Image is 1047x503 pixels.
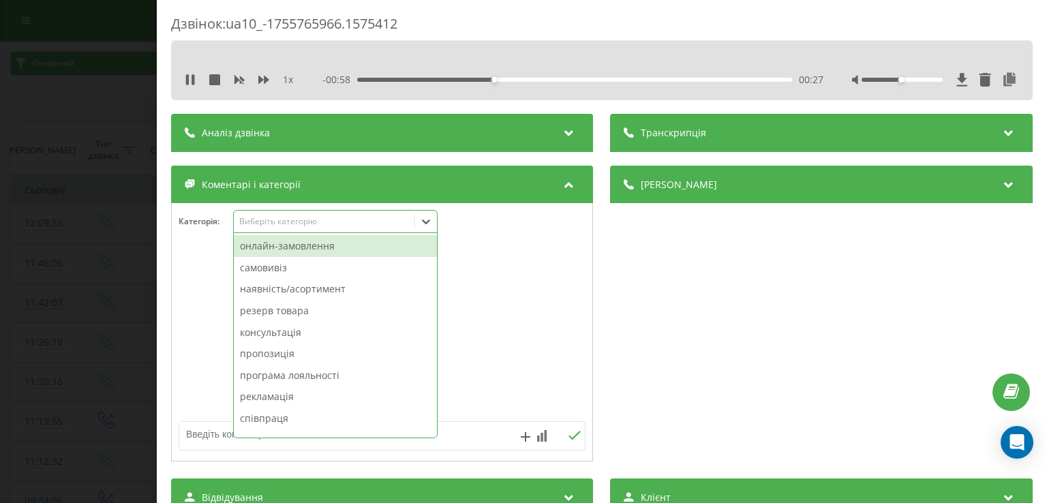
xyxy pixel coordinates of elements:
[202,126,270,140] span: Аналіз дзвінка
[234,408,437,429] div: співпраця
[641,178,718,192] span: [PERSON_NAME]
[239,216,410,227] div: Виберіть категорію
[202,178,301,192] span: Коментарі і категорії
[492,77,498,82] div: Accessibility label
[898,77,904,82] div: Accessibility label
[234,300,437,322] div: резерв товара
[283,73,293,87] span: 1 x
[234,343,437,365] div: пропозиція
[171,14,1033,41] div: Дзвінок : ua10_-1755765966.1575412
[1001,426,1033,459] div: Open Intercom Messenger
[179,217,233,226] h4: Категорія :
[234,278,437,300] div: наявність/асортимент
[234,365,437,386] div: програма лояльності
[234,386,437,408] div: рекламація
[641,126,707,140] span: Транскрипція
[323,73,358,87] span: - 00:58
[234,322,437,344] div: консультація
[234,429,437,451] div: резерв столика
[799,73,823,87] span: 00:27
[234,257,437,279] div: самовивіз
[234,235,437,257] div: онлайн-замовлення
